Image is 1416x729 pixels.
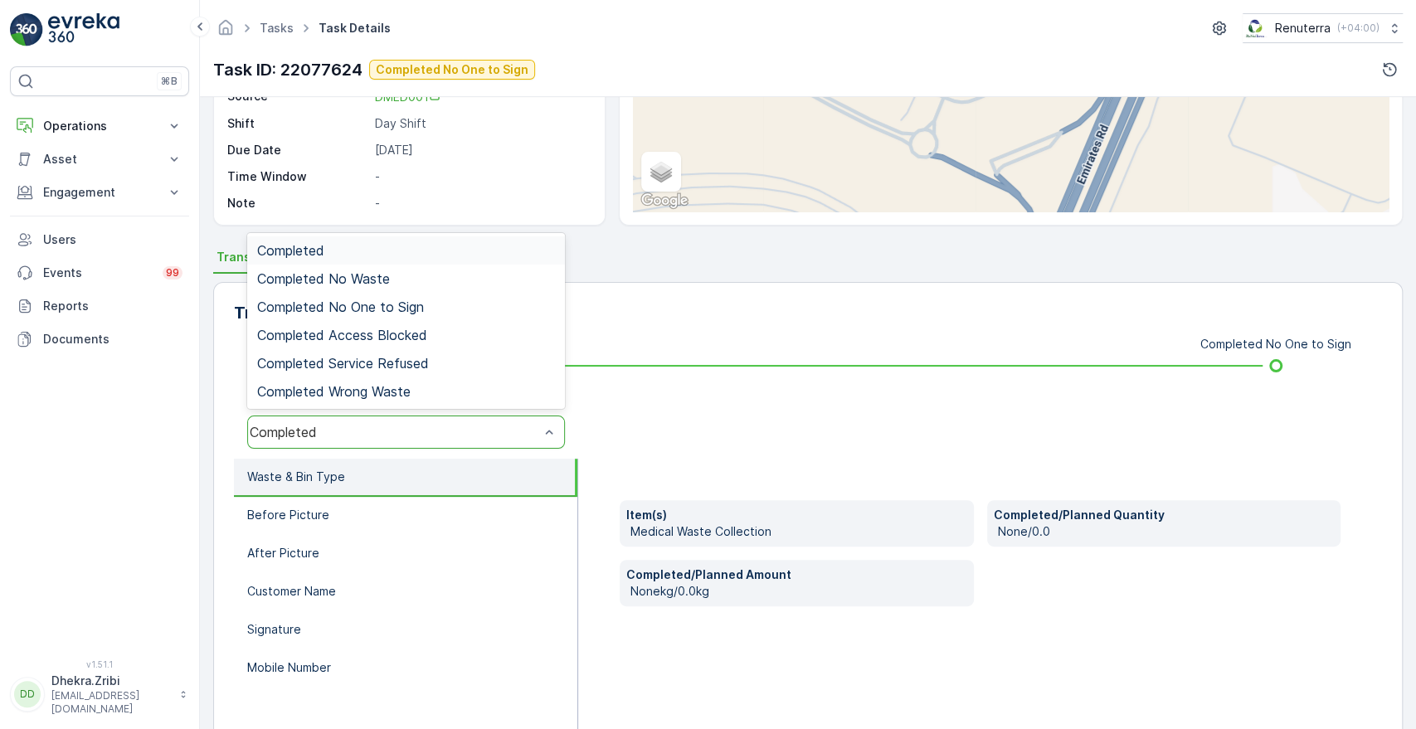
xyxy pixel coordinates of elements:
[626,507,966,523] p: Item(s)
[227,195,368,211] p: Note
[630,523,966,540] p: Medical Waste Collection
[10,289,189,323] a: Reports
[257,356,429,371] span: Completed Service Refused
[1275,20,1331,36] p: Renuterra
[51,673,171,689] p: Dhekra.Zribi
[250,425,539,440] div: Completed
[227,142,368,158] p: Due Date
[375,142,586,158] p: [DATE]
[161,75,178,88] p: ⌘B
[227,115,368,132] p: Shift
[48,13,119,46] img: logo_light-DOdMpM7g.png
[10,176,189,209] button: Engagement
[10,323,189,356] a: Documents
[10,673,189,716] button: DDDhekra.Zribi[EMAIL_ADDRESS][DOMAIN_NAME]
[217,249,284,265] span: Transitions
[43,331,182,347] p: Documents
[51,689,171,716] p: [EMAIL_ADDRESS][DOMAIN_NAME]
[1243,13,1403,43] button: Renuterra(+04:00)
[43,265,153,281] p: Events
[369,60,535,80] button: Completed No One to Sign
[43,184,156,201] p: Engagement
[10,13,43,46] img: logo
[994,507,1334,523] p: Completed/Planned Quantity
[43,118,156,134] p: Operations
[637,190,692,211] img: Google
[247,545,319,561] p: After Picture
[1200,336,1351,352] p: Completed No One to Sign
[376,61,528,78] p: Completed No One to Sign
[247,621,301,638] p: Signature
[247,583,336,600] p: Customer Name
[257,328,427,343] span: Completed Access Blocked
[643,153,679,190] a: Layers
[234,300,326,325] p: Transitions
[43,151,156,168] p: Asset
[247,469,345,485] p: Waste & Bin Type
[1243,19,1268,37] img: Screenshot_2024-07-26_at_13.33.01.png
[637,190,692,211] a: Open this area in Google Maps (opens a new window)
[247,659,331,676] p: Mobile Number
[10,109,189,143] button: Operations
[315,20,394,36] span: Task Details
[247,507,329,523] p: Before Picture
[257,243,324,258] span: Completed
[10,223,189,256] a: Users
[375,115,586,132] p: Day Shift
[257,299,424,314] span: Completed No One to Sign
[14,681,41,707] div: DD
[10,659,189,669] span: v 1.51.1
[217,25,235,39] a: Homepage
[10,256,189,289] a: Events99
[257,384,411,399] span: Completed Wrong Waste
[630,583,966,600] p: Nonekg/0.0kg
[260,21,294,35] a: Tasks
[10,143,189,176] button: Asset
[257,271,390,286] span: Completed No Waste
[43,231,182,248] p: Users
[375,195,586,211] p: -
[998,523,1334,540] p: None/0.0
[375,168,586,185] p: -
[43,298,182,314] p: Reports
[227,168,368,185] p: Time Window
[626,566,966,583] p: Completed/Planned Amount
[1337,22,1380,35] p: ( +04:00 )
[213,57,363,82] p: Task ID: 22077624
[166,266,179,279] p: 99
